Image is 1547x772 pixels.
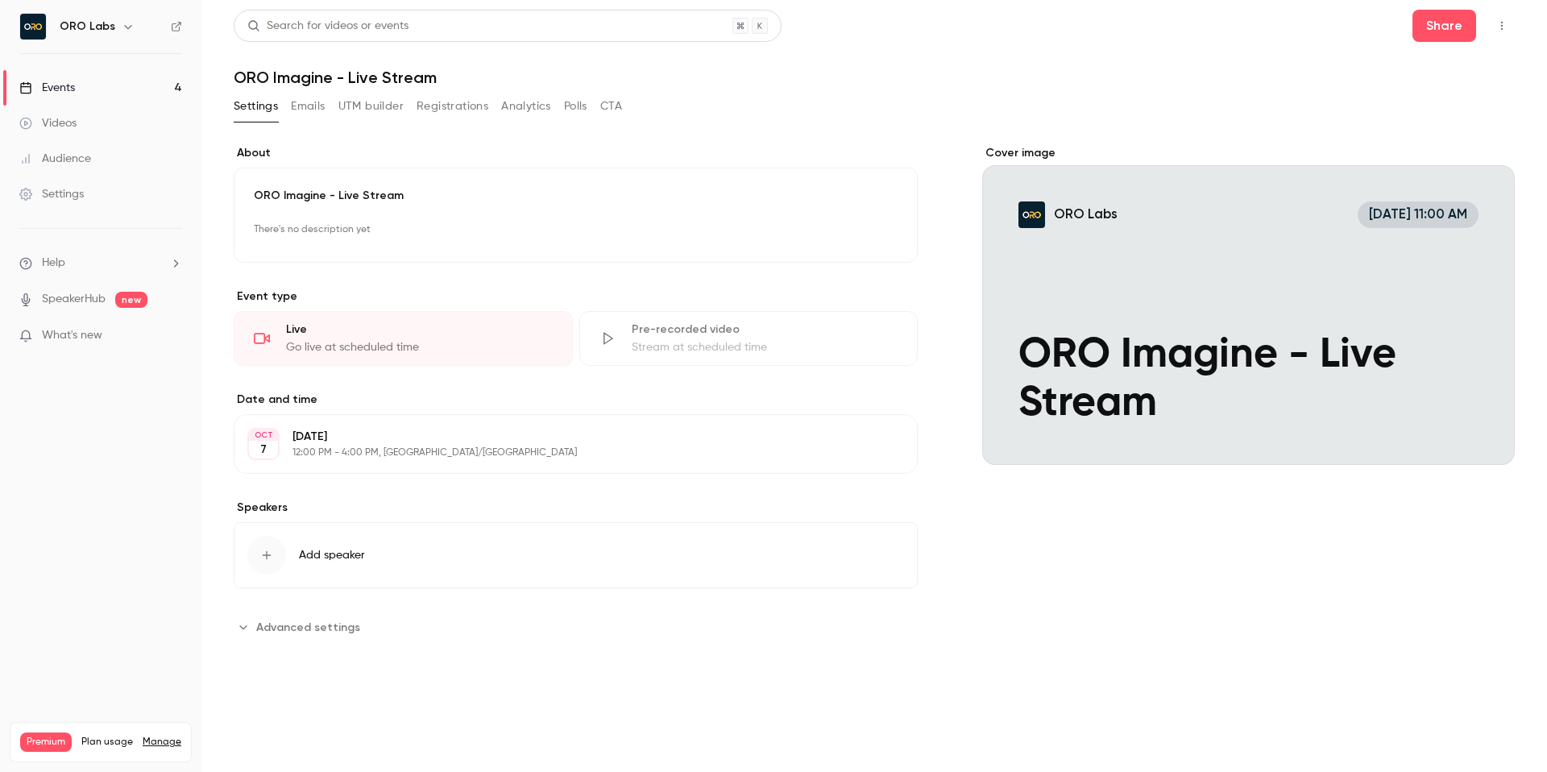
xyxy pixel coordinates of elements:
[417,93,488,119] button: Registrations
[19,186,84,202] div: Settings
[600,93,622,119] button: CTA
[20,733,72,752] span: Premium
[163,329,182,343] iframe: Noticeable Trigger
[81,736,133,749] span: Plan usage
[115,292,147,308] span: new
[42,255,65,272] span: Help
[286,339,553,355] div: Go live at scheduled time
[982,145,1515,161] label: Cover image
[579,311,919,366] div: Pre-recorded videoStream at scheduled time
[234,614,370,640] button: Advanced settings
[234,311,573,366] div: LiveGo live at scheduled time
[338,93,404,119] button: UTM builder
[254,188,898,204] p: ORO Imagine - Live Stream
[234,500,918,516] label: Speakers
[291,93,325,119] button: Emails
[20,14,46,39] img: ORO Labs
[19,115,77,131] div: Videos
[42,327,102,344] span: What's new
[247,18,409,35] div: Search for videos or events
[234,288,918,305] p: Event type
[632,322,898,338] div: Pre-recorded video
[19,151,91,167] div: Audience
[249,430,278,441] div: OCT
[234,93,278,119] button: Settings
[299,547,365,563] span: Add speaker
[234,392,918,408] label: Date and time
[260,442,267,458] p: 7
[982,145,1515,465] section: Cover image
[60,19,115,35] h6: ORO Labs
[564,93,587,119] button: Polls
[19,255,182,272] li: help-dropdown-opener
[286,322,553,338] div: Live
[254,217,898,243] p: There's no description yet
[19,80,75,96] div: Events
[234,522,918,588] button: Add speaker
[292,429,832,445] p: [DATE]
[632,339,898,355] div: Stream at scheduled time
[1412,10,1476,42] button: Share
[234,145,918,161] label: About
[42,291,106,308] a: SpeakerHub
[143,736,181,749] a: Manage
[234,68,1515,87] h1: ORO Imagine - Live Stream
[501,93,551,119] button: Analytics
[256,619,360,636] span: Advanced settings
[234,614,918,640] section: Advanced settings
[292,446,832,459] p: 12:00 PM - 4:00 PM, [GEOGRAPHIC_DATA]/[GEOGRAPHIC_DATA]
